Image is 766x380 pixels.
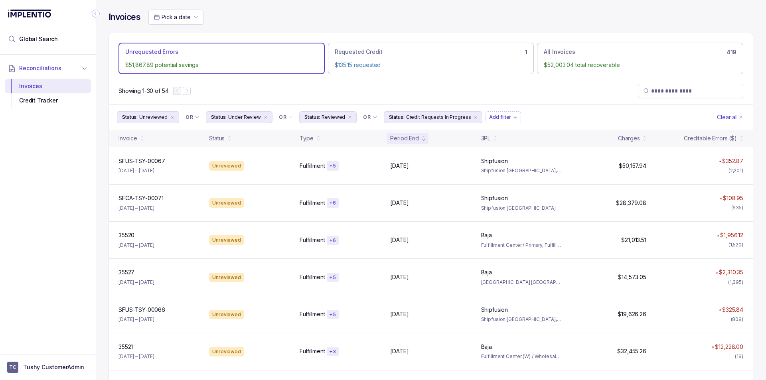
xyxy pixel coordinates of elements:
[712,346,714,348] img: red pointer upwards
[23,363,84,371] p: Tushy CustomerAdmin
[118,134,137,142] div: Invoice
[329,274,336,281] p: + 5
[118,241,154,249] p: [DATE] – [DATE]
[481,231,492,239] p: Baja
[209,310,244,319] div: Unreviewed
[154,13,190,21] search: Date Range Picker
[300,134,313,142] div: Type
[7,362,18,373] span: User initials
[717,234,719,236] img: red pointer upwards
[525,49,527,55] h6: 1
[347,114,353,120] div: remove content
[715,111,745,123] button: Clear Filters
[481,194,508,202] p: Shipfusion
[329,163,336,169] p: + 5
[209,161,244,171] div: Unreviewed
[211,113,227,121] p: Status:
[735,352,743,360] div: (19)
[209,134,225,142] div: Status
[486,111,521,123] button: Filter Chip Add filter
[722,157,743,165] p: $352.87
[481,315,562,323] p: Shipfusion [GEOGRAPHIC_DATA], Shipfusion [GEOGRAPHIC_DATA]
[5,77,91,110] div: Reconciliations
[390,162,409,170] p: [DATE]
[209,198,244,208] div: Unreviewed
[390,236,409,244] p: [DATE]
[300,162,325,170] p: Fulfillment
[228,113,261,121] p: Under Review
[279,114,293,120] li: Filter Chip Connector undefined
[727,49,736,55] h6: 419
[390,273,409,281] p: [DATE]
[109,12,140,23] h4: Invoices
[186,114,199,120] li: Filter Chip Connector undefined
[616,199,646,207] p: $28,379.08
[118,194,164,202] p: SFCA-TSY-00071
[335,48,383,56] p: Requested Credit
[118,315,154,323] p: [DATE] – [DATE]
[731,204,743,212] div: (635)
[182,112,203,123] button: Filter Chip Connector undefined
[5,59,91,77] button: Reconciliations
[118,204,154,212] p: [DATE] – [DATE]
[618,310,646,318] p: $19,626.26
[183,87,191,95] button: Next Page
[481,343,492,351] p: Baja
[363,114,371,120] p: OR
[117,111,179,123] button: Filter Chip Unreviewed
[719,160,721,162] img: red pointer upwards
[300,236,325,244] p: Fulfillment
[390,310,409,318] p: [DATE]
[118,268,134,276] p: 35527
[390,134,419,142] div: Period End
[406,113,471,121] p: Credit Requests In Progress
[390,347,409,355] p: [DATE]
[719,268,743,276] p: $2,310.35
[125,61,318,69] p: $51,867.89 potential savings
[122,113,138,121] p: Status:
[209,347,244,356] div: Unreviewed
[728,241,743,249] div: (1,520)
[276,112,296,123] button: Filter Chip Connector undefined
[544,61,736,69] p: $52,003.04 total recoverable
[684,134,737,142] div: Creditable Errors ($)
[118,278,154,286] p: [DATE] – [DATE]
[728,278,743,286] div: (1,395)
[91,9,101,18] div: Collapse Icon
[481,268,492,276] p: Baja
[206,111,272,123] button: Filter Chip Under Review
[118,352,154,360] p: [DATE] – [DATE]
[300,310,325,318] p: Fulfillment
[723,194,743,202] p: $108.95
[621,236,646,244] p: $21,013.51
[544,48,575,56] p: All Invoices
[322,113,345,121] p: Reviewed
[731,315,743,323] div: (809)
[169,114,176,120] div: remove content
[481,241,562,249] p: Fulfillment Center / Primary, Fulfillment Center IQB / InQbate
[389,113,405,121] p: Status:
[11,79,85,93] div: Invoices
[329,237,336,244] p: + 6
[300,199,325,207] p: Fulfillment
[118,231,134,239] p: 35520
[728,167,743,175] div: (2,201)
[716,272,718,274] img: red pointer upwards
[263,114,269,120] div: remove content
[481,167,562,175] p: Shipfusion [GEOGRAPHIC_DATA], Shipfusion [GEOGRAPHIC_DATA]
[481,306,508,314] p: Shipfusion
[472,114,479,120] div: remove content
[186,114,193,120] p: OR
[118,343,133,351] p: 35521
[148,10,203,25] button: Date Range Picker
[481,157,508,165] p: Shipfusion
[619,162,646,170] p: $50,157.94
[481,278,562,286] p: [GEOGRAPHIC_DATA] [GEOGRAPHIC_DATA] / [US_STATE]
[722,306,743,314] p: $325.84
[384,111,483,123] button: Filter Chip Credit Requests In Progress
[304,113,320,121] p: Status:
